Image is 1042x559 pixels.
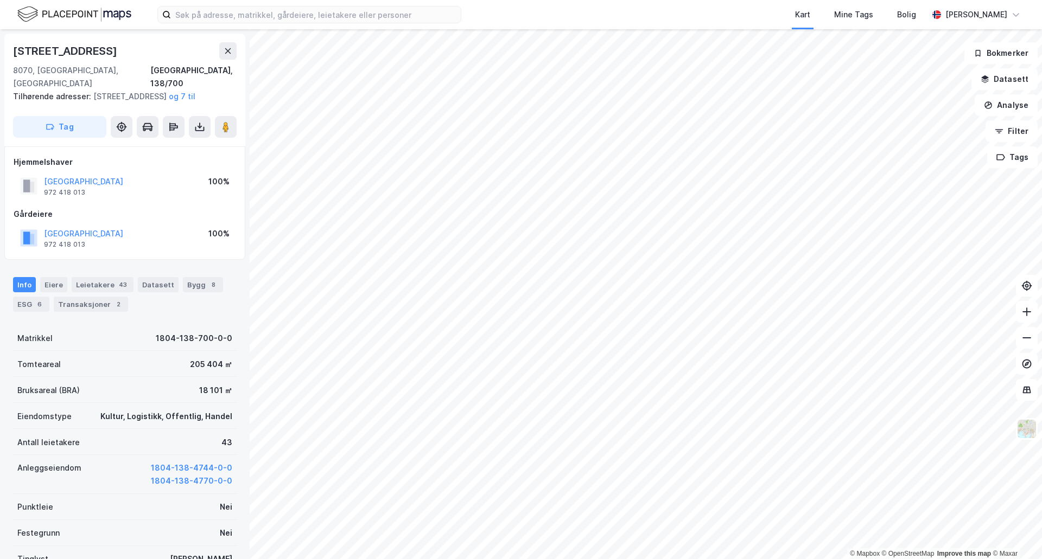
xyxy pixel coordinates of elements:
div: Bruksareal (BRA) [17,384,80,397]
div: 43 [117,279,129,290]
div: 43 [221,436,232,449]
div: Transaksjoner [54,297,128,312]
div: Nei [220,500,232,513]
div: 972 418 013 [44,188,85,197]
div: Mine Tags [834,8,873,21]
a: OpenStreetMap [882,550,935,557]
div: Kontrollprogram for chat [988,507,1042,559]
div: Kart [795,8,810,21]
button: Tag [13,116,106,138]
div: Datasett [138,277,179,292]
a: Improve this map [937,550,991,557]
div: Anleggseiendom [17,461,81,474]
button: Tags [987,146,1038,168]
div: 100% [208,227,230,240]
div: Tomteareal [17,358,61,371]
button: 1804-138-4744-0-0 [151,461,232,474]
div: Nei [220,526,232,539]
div: Kultur, Logistikk, Offentlig, Handel [100,410,232,423]
div: ESG [13,297,49,312]
div: Punktleie [17,500,53,513]
button: Datasett [971,68,1038,90]
div: 100% [208,175,230,188]
div: 8 [208,279,219,290]
button: Bokmerker [964,42,1038,64]
div: 205 404 ㎡ [190,358,232,371]
div: Antall leietakere [17,436,80,449]
div: Eiendomstype [17,410,72,423]
input: Søk på adresse, matrikkel, gårdeiere, leietakere eller personer [171,7,461,23]
button: 1804-138-4770-0-0 [151,474,232,487]
div: Festegrunn [17,526,60,539]
div: [GEOGRAPHIC_DATA], 138/700 [150,64,237,90]
div: Info [13,277,36,292]
button: Analyse [975,94,1038,116]
img: logo.f888ab2527a4732fd821a326f86c7f29.svg [17,5,131,24]
div: Bygg [183,277,223,292]
div: [STREET_ADDRESS] [13,90,228,103]
div: 1804-138-700-0-0 [156,332,232,345]
div: 8070, [GEOGRAPHIC_DATA], [GEOGRAPHIC_DATA] [13,64,150,90]
img: Z [1016,419,1037,439]
button: Filter [986,120,1038,142]
div: 18 101 ㎡ [199,384,232,397]
div: Eiere [40,277,67,292]
div: 972 418 013 [44,240,85,249]
iframe: Chat Widget [988,507,1042,559]
div: Leietakere [72,277,134,292]
div: 6 [34,299,45,310]
div: [PERSON_NAME] [945,8,1007,21]
a: Mapbox [850,550,880,557]
div: Bolig [897,8,916,21]
div: Matrikkel [17,332,53,345]
div: Hjemmelshaver [14,156,236,169]
div: Gårdeiere [14,208,236,221]
div: [STREET_ADDRESS] [13,42,119,60]
div: 2 [113,299,124,310]
span: Tilhørende adresser: [13,92,93,101]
